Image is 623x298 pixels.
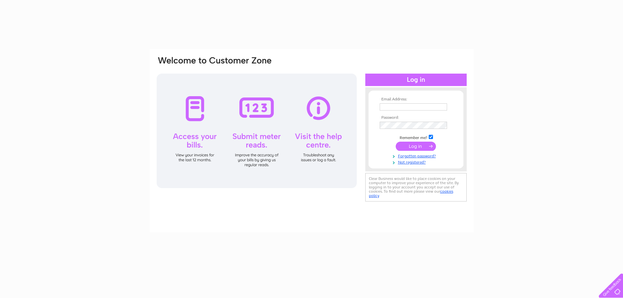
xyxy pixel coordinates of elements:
div: Clear Business would like to place cookies on your computer to improve your experience of the sit... [365,173,467,202]
a: cookies policy [369,189,453,198]
th: Email Address: [378,97,454,102]
th: Password: [378,115,454,120]
a: Not registered? [380,159,454,165]
input: Submit [396,142,436,151]
a: Forgotten password? [380,152,454,159]
td: Remember me? [378,134,454,140]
